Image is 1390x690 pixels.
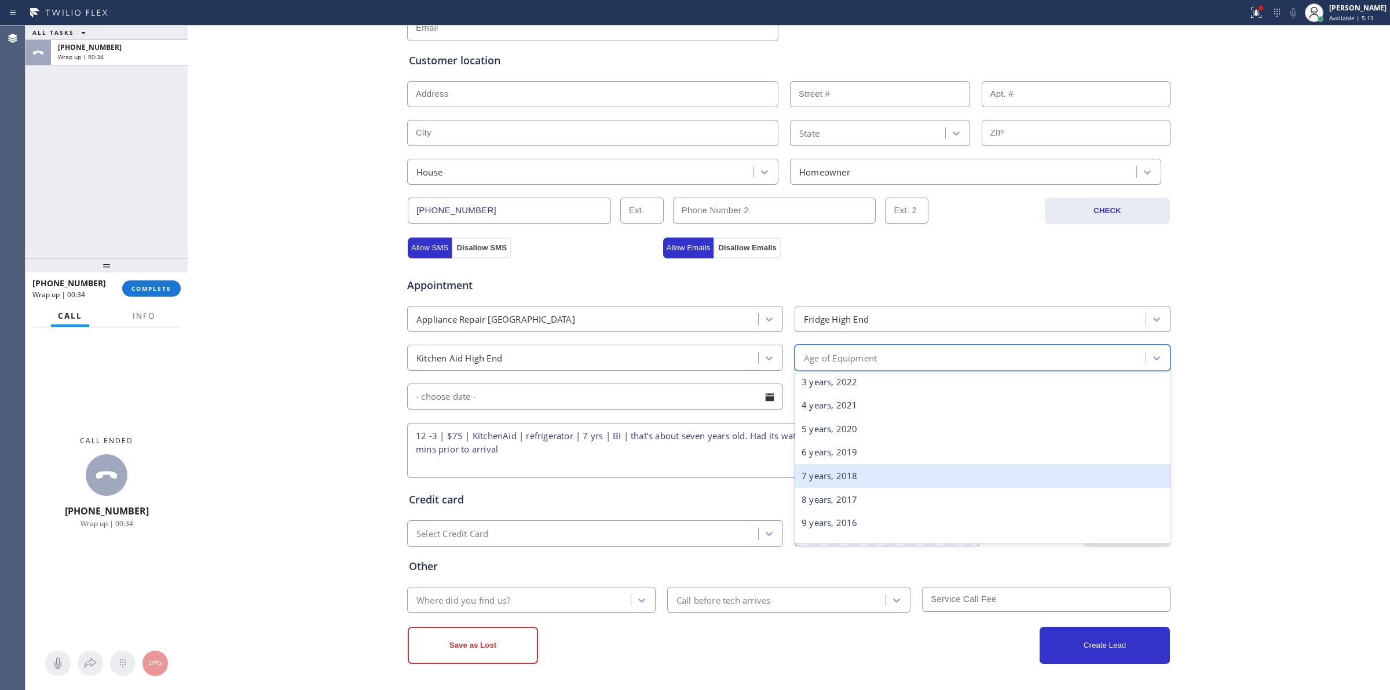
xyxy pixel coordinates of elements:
[922,587,1170,612] input: Service Call Fee
[795,440,1170,464] div: 6 years, 2019
[416,165,442,178] div: House
[45,651,71,676] button: Mute
[1045,198,1170,224] button: CHECK
[408,238,452,258] button: Allow SMS
[663,238,714,258] button: Allow Emails
[32,290,85,300] span: Wrap up | 00:34
[799,165,850,178] div: Homeowner
[620,198,664,224] input: Ext.
[407,120,778,146] input: City
[1329,14,1374,22] span: Available | 5:13
[407,423,1170,478] textarea: 12 -3 | $75 | KitchenAid | refrigerator | 7 yrs | BI | that’s about seven years old. Had its wate...
[407,81,778,107] input: Address
[126,305,162,327] button: Info
[32,28,74,36] span: ALL TASKS
[142,651,168,676] button: Hang up
[416,312,575,326] div: Appliance Repair [GEOGRAPHIC_DATA]
[885,198,928,224] input: Ext. 2
[131,284,171,293] span: COMPLETE
[78,651,103,676] button: Open directory
[407,15,778,41] input: Email
[795,370,1170,394] div: 3 years, 2022
[804,351,877,364] div: Age of Equipment
[676,593,771,607] div: Call before tech arrives
[714,238,781,258] button: Disallow Emails
[416,351,502,364] div: Kitchen Aid High End
[409,53,1169,68] div: Customer location
[790,81,970,107] input: Street #
[32,278,106,289] span: [PHONE_NUMBER]
[452,238,511,258] button: Disallow SMS
[80,436,133,446] span: Call ended
[58,42,122,52] span: [PHONE_NUMBER]
[81,519,133,528] span: Wrap up | 00:34
[408,198,611,224] input: Phone Number
[795,535,1170,558] div: 10 years, 2015
[795,393,1170,417] div: 4 years, 2021
[804,312,869,326] div: Fridge High End
[1040,627,1170,664] button: Create Lead
[795,511,1170,535] div: 9 years, 2016
[65,505,149,517] span: [PHONE_NUMBER]
[407,278,660,293] span: Appointment
[409,558,1169,574] div: Other
[407,384,783,410] input: - choose date -
[795,488,1170,512] div: 8 years, 2017
[58,311,82,321] span: Call
[1329,3,1387,13] div: [PERSON_NAME]
[133,311,155,321] span: Info
[982,120,1171,146] input: ZIP
[58,53,104,61] span: Wrap up | 00:34
[408,627,538,664] button: Save as Lost
[795,417,1170,441] div: 5 years, 2020
[982,81,1171,107] input: Apt. #
[416,527,489,541] div: Select Credit Card
[51,305,89,327] button: Call
[1285,5,1301,21] button: Mute
[25,25,97,39] button: ALL TASKS
[673,198,876,224] input: Phone Number 2
[409,492,1169,508] div: Credit card
[122,280,181,297] button: COMPLETE
[799,126,820,140] div: State
[416,593,510,607] div: Where did you find us?
[795,464,1170,488] div: 7 years, 2018
[110,651,136,676] button: Open dialpad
